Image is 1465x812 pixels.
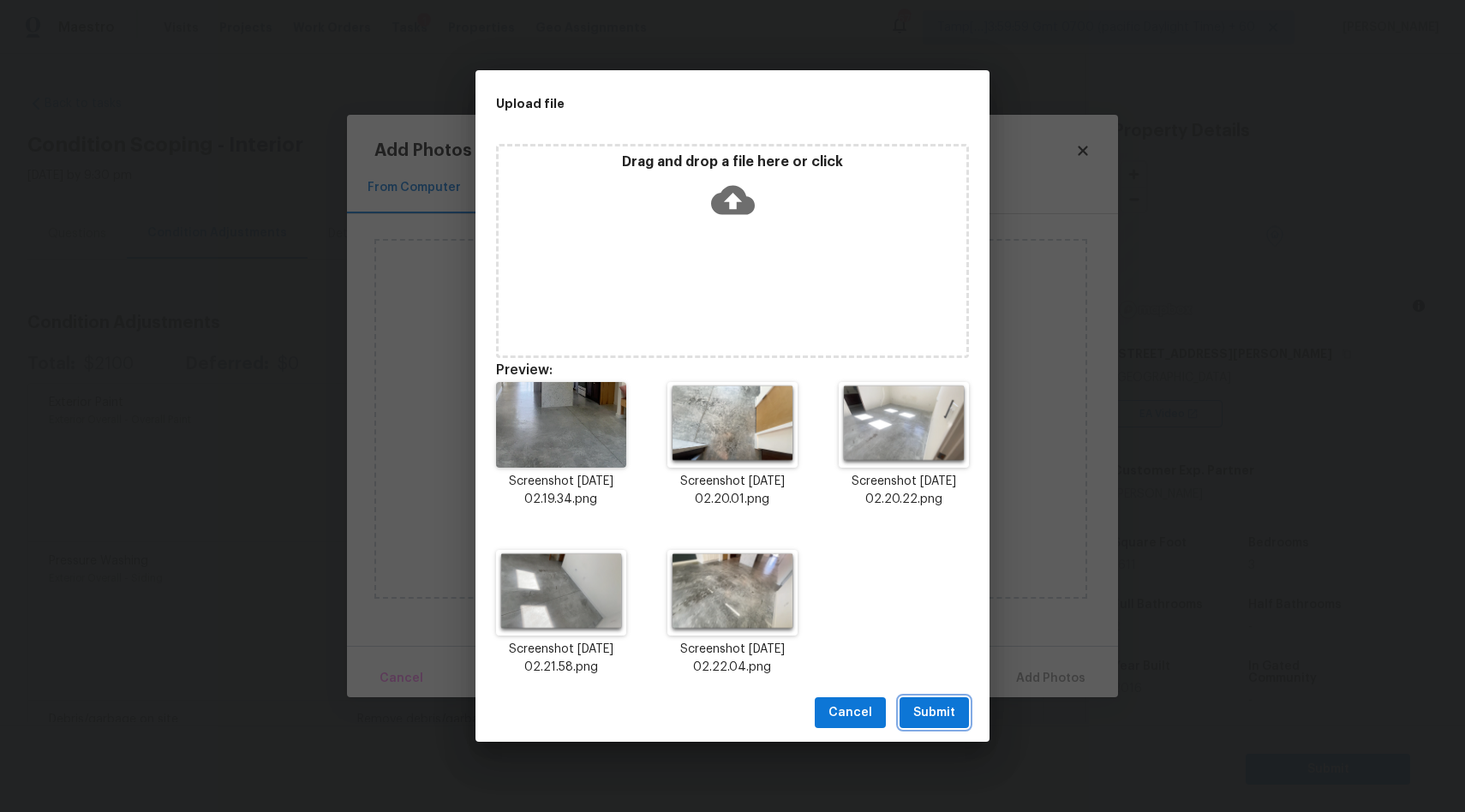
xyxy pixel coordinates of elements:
p: Screenshot [DATE] 02.19.34.png [496,473,626,509]
img: EE2FAAAAABJRU5ErkJggg== [667,550,798,636]
img: AHAAAAAElFTkSuQmCC [839,382,969,468]
button: Cancel [815,697,886,729]
span: Submit [913,702,955,724]
img: 6ymGZXoAAAAASUVORK5CYII= [496,382,626,468]
button: Submit [900,697,969,729]
p: Screenshot [DATE] 02.20.22.png [839,473,969,509]
p: Screenshot [DATE] 02.20.01.png [667,473,798,509]
h2: Upload file [496,94,892,113]
img: wIpI7XJQXFdDAAAAABJRU5ErkJggg== [667,382,798,468]
p: Screenshot [DATE] 02.21.58.png [496,641,626,677]
p: Screenshot [DATE] 02.22.04.png [667,641,798,677]
span: Cancel [828,702,872,724]
p: Drag and drop a file here or click [499,153,966,171]
img: Aasc2x+Oh04AAAAASUVORK5CYII= [496,550,626,636]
